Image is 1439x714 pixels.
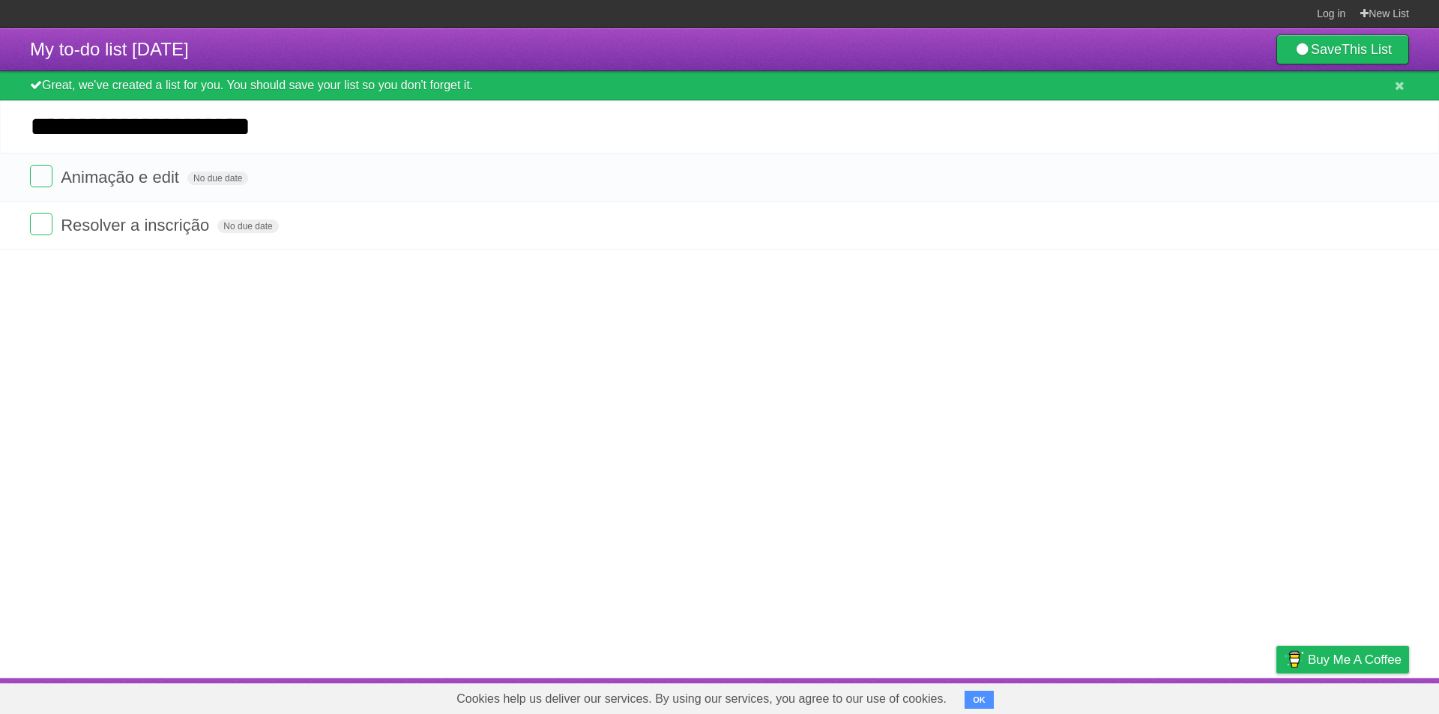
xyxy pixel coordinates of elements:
[1126,682,1187,710] a: Developers
[1077,682,1108,710] a: About
[30,39,189,59] span: My to-do list [DATE]
[965,691,994,709] button: OK
[1342,42,1392,57] b: This List
[61,168,183,187] span: Animação e edit
[1276,646,1409,674] a: Buy me a coffee
[187,172,248,185] span: No due date
[1284,647,1304,672] img: Buy me a coffee
[30,165,52,187] label: Done
[1308,647,1402,673] span: Buy me a coffee
[1257,682,1296,710] a: Privacy
[1315,682,1409,710] a: Suggest a feature
[1276,34,1409,64] a: SaveThis List
[217,220,278,233] span: No due date
[1206,682,1239,710] a: Terms
[441,684,962,714] span: Cookies help us deliver our services. By using our services, you agree to our use of cookies.
[30,213,52,235] label: Done
[61,216,213,235] span: Resolver a inscrição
